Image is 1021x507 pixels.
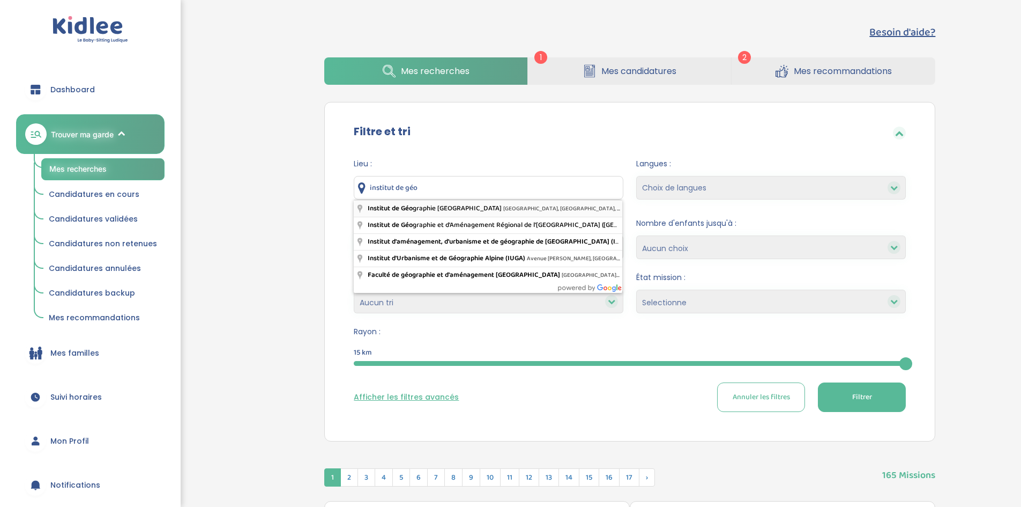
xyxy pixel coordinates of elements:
[601,64,676,78] span: Mes candidatures
[427,468,445,487] span: 7
[354,158,623,170] span: Lieu :
[50,84,95,95] span: Dashboard
[50,480,100,491] span: Notifications
[636,272,906,283] span: État mission :
[738,51,751,64] span: 2
[41,283,165,304] a: Candidatures backup
[444,468,463,487] span: 8
[354,326,906,337] span: Rayon :
[49,214,138,224] span: Candidatures validées
[41,158,165,180] a: Mes recherches
[392,468,410,487] span: 5
[500,468,519,487] span: 11
[53,16,128,43] img: logo.svg
[41,209,165,230] a: Candidatures validées
[354,392,459,403] button: Afficher les filtres avancés
[562,270,730,280] span: [GEOGRAPHIC_DATA], [GEOGRAPHIC_DATA], [GEOGRAPHIC_DATA]
[49,263,141,274] span: Candidatures annulées
[16,70,165,109] a: Dashboard
[558,468,579,487] span: 14
[49,164,107,173] span: Mes recherches
[818,383,906,412] button: Filtrer
[732,57,935,85] a: Mes recommandations
[50,348,99,359] span: Mes familles
[49,312,140,323] span: Mes recommandations
[16,114,165,154] a: Trouver ma garde
[409,468,428,487] span: 6
[527,254,704,263] span: Avenue [PERSON_NAME], [GEOGRAPHIC_DATA], [GEOGRAPHIC_DATA]
[401,64,469,78] span: Mes recherches
[717,383,805,412] button: Annuler les filtres
[16,378,165,416] a: Suivi horaires
[50,436,89,447] span: Mon Profil
[503,204,672,214] span: [GEOGRAPHIC_DATA], [GEOGRAPHIC_DATA], [GEOGRAPHIC_DATA]
[368,269,560,281] span: Faculté de géographie et d'aménagement [GEOGRAPHIC_DATA]
[357,468,375,487] span: 3
[368,236,635,247] span: Institut d'aménagement, d'urbanisme et de géographie de [GEOGRAPHIC_DATA] (IAUGL)
[354,123,411,139] label: Filtre et tri
[794,64,892,78] span: Mes recommandations
[16,422,165,460] a: Mon Profil
[639,468,655,487] span: Suivant »
[579,468,599,487] span: 15
[41,308,165,328] a: Mes recommandations
[49,189,139,200] span: Candidatures en cours
[41,259,165,279] a: Candidatures annulées
[519,468,539,487] span: 12
[375,468,393,487] span: 4
[539,468,559,487] span: 13
[368,253,525,264] span: Institut d'Urbanisme et de Géographie Alpine (IUGA)
[324,57,527,85] a: Mes recherches
[354,176,623,200] input: Ville ou code postale
[49,288,135,298] span: Candidatures backup
[324,468,341,487] span: 1
[51,129,114,140] span: Trouver ma garde
[16,466,165,504] a: Notifications
[869,24,935,40] button: Besoin d'aide?
[480,468,501,487] span: 10
[368,219,671,231] span: graphie et d'Aménagement Régional de l'[GEOGRAPHIC_DATA] ([GEOGRAPHIC_DATA])
[636,158,906,170] span: Langues :
[462,468,480,487] span: 9
[41,185,165,205] a: Candidatures en cours
[528,57,731,85] a: Mes candidatures
[340,468,358,487] span: 2
[368,203,413,214] span: Institut de Géo
[50,392,102,403] span: Suivi horaires
[882,458,935,483] span: 165 Missions
[599,468,620,487] span: 16
[733,392,790,403] span: Annuler les filtres
[368,219,413,231] span: Institut de Géo
[852,392,872,403] span: Filtrer
[49,238,157,249] span: Candidatures non retenues
[41,234,165,254] a: Candidatures non retenues
[16,334,165,372] a: Mes familles
[636,218,906,229] span: Nombre d'enfants jusqu'à :
[534,51,547,64] span: 1
[619,468,639,487] span: 17
[354,347,372,358] span: 15 km
[368,203,503,214] span: graphie [GEOGRAPHIC_DATA]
